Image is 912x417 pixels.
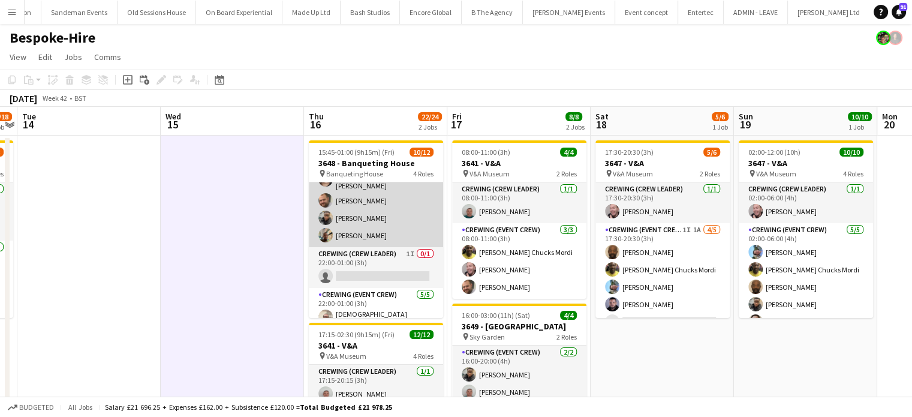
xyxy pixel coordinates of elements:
[882,111,898,122] span: Mon
[737,118,753,131] span: 19
[452,182,586,223] app-card-role: Crewing (Crew Leader)1/108:00-11:00 (3h)[PERSON_NAME]
[595,182,730,223] app-card-role: Crewing (Crew Leader)1/117:30-20:30 (3h)[PERSON_NAME]
[892,5,906,19] a: 91
[309,111,324,122] span: Thu
[452,111,462,122] span: Fri
[40,94,70,103] span: Week 42
[703,148,720,157] span: 5/6
[899,3,907,11] span: 91
[307,118,324,131] span: 16
[678,1,724,24] button: Entertec
[410,148,434,157] span: 10/12
[59,49,87,65] a: Jobs
[326,169,383,178] span: Banqueting House
[165,111,181,122] span: Wed
[595,158,730,169] h3: 3647 - V&A
[594,118,609,131] span: 18
[712,112,729,121] span: 5/6
[739,158,873,169] h3: 3647 - V&A
[452,158,586,169] h3: 3641 - V&A
[309,365,443,406] app-card-role: Crewing (Crew Leader)1/117:15-20:15 (3h)[PERSON_NAME]
[309,140,443,318] app-job-card: 15:45-01:00 (9h15m) (Fri)10/123648 - Banqueting House Banqueting House4 Roles15:45-18:45 (3h)[DEM...
[848,122,871,131] div: 1 Job
[452,140,586,299] app-job-card: 08:00-11:00 (3h)4/43641 - V&A V&A Museum2 RolesCrewing (Crew Leader)1/108:00-11:00 (3h)[PERSON_NA...
[5,49,31,65] a: View
[788,1,870,24] button: [PERSON_NAME] Ltd
[566,122,585,131] div: 2 Jobs
[34,49,57,65] a: Edit
[118,1,196,24] button: Old Sessions House
[452,223,586,299] app-card-role: Crewing (Event Crew)3/308:00-11:00 (3h)[PERSON_NAME] Chucks Mordi[PERSON_NAME][PERSON_NAME]
[38,52,52,62] span: Edit
[739,182,873,223] app-card-role: Crewing (Crew Leader)1/102:00-06:00 (4h)[PERSON_NAME]
[452,321,586,332] h3: 3649 - [GEOGRAPHIC_DATA]
[748,148,800,157] span: 02:00-12:00 (10h)
[712,122,728,131] div: 1 Job
[318,148,395,157] span: 15:45-01:00 (9h15m) (Fri)
[556,169,577,178] span: 2 Roles
[462,1,523,24] button: B The Agency
[41,1,118,24] button: Sandeman Events
[400,1,462,24] button: Encore Global
[843,169,863,178] span: 4 Roles
[10,92,37,104] div: [DATE]
[880,118,898,131] span: 20
[410,330,434,339] span: 12/12
[739,140,873,318] app-job-card: 02:00-12:00 (10h)10/103647 - V&A V&A Museum4 RolesCrewing (Crew Leader)1/102:00-06:00 (4h)[PERSON...
[839,148,863,157] span: 10/10
[413,169,434,178] span: 4 Roles
[309,288,443,406] app-card-role: Crewing (Event Crew)5/522:00-01:00 (3h)[DEMOGRAPHIC_DATA][PERSON_NAME]
[739,223,873,334] app-card-role: Crewing (Event Crew)5/502:00-06:00 (4h)[PERSON_NAME][PERSON_NAME] Chucks Mordi[PERSON_NAME][PERSO...
[10,52,26,62] span: View
[888,31,902,45] app-user-avatar: Ash Grimmer
[20,118,36,131] span: 14
[196,1,282,24] button: On Board Experiential
[462,148,510,157] span: 08:00-11:00 (3h)
[595,140,730,318] app-job-card: 17:30-20:30 (3h)5/63647 - V&A V&A Museum2 RolesCrewing (Crew Leader)1/117:30-20:30 (3h)[PERSON_NA...
[418,112,442,121] span: 22/24
[309,247,443,288] app-card-role: Crewing (Crew Leader)1I0/122:00-01:00 (3h)
[10,29,95,47] h1: Bespoke-Hire
[613,169,653,178] span: V&A Museum
[22,111,36,122] span: Tue
[560,311,577,320] span: 4/4
[595,111,609,122] span: Sat
[105,403,392,412] div: Salary £21 696.25 + Expenses £162.00 + Subsistence £120.00 =
[94,52,121,62] span: Comms
[341,1,400,24] button: Bash Studios
[66,403,95,412] span: All jobs
[756,169,796,178] span: V&A Museum
[556,332,577,341] span: 2 Roles
[300,403,392,412] span: Total Budgeted £21 978.25
[19,403,54,412] span: Budgeted
[739,111,753,122] span: Sun
[700,169,720,178] span: 2 Roles
[724,1,788,24] button: ADMIN - LEAVE
[326,352,366,361] span: V&A Museum
[309,130,443,247] app-card-role: 15:45-18:45 (3h)[DEMOGRAPHIC_DATA][PERSON_NAME][PERSON_NAME] [PERSON_NAME][PERSON_NAME][PERSON_NA...
[6,401,56,414] button: Budgeted
[309,340,443,351] h3: 3641 - V&A
[318,330,395,339] span: 17:15-02:30 (9h15m) (Fri)
[413,352,434,361] span: 4 Roles
[565,112,582,121] span: 8/8
[282,1,341,24] button: Made Up Ltd
[450,118,462,131] span: 17
[469,169,510,178] span: V&A Museum
[605,148,654,157] span: 17:30-20:30 (3h)
[469,332,505,341] span: Sky Garden
[89,49,126,65] a: Comms
[452,346,586,404] app-card-role: Crewing (Event Crew)2/216:00-20:00 (4h)[PERSON_NAME][PERSON_NAME]
[560,148,577,157] span: 4/4
[419,122,441,131] div: 2 Jobs
[74,94,86,103] div: BST
[309,158,443,169] h3: 3648 - Banqueting House
[462,311,530,320] span: 16:00-03:00 (11h) (Sat)
[64,52,82,62] span: Jobs
[876,31,890,45] app-user-avatar: Brayden Davison
[848,112,872,121] span: 10/10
